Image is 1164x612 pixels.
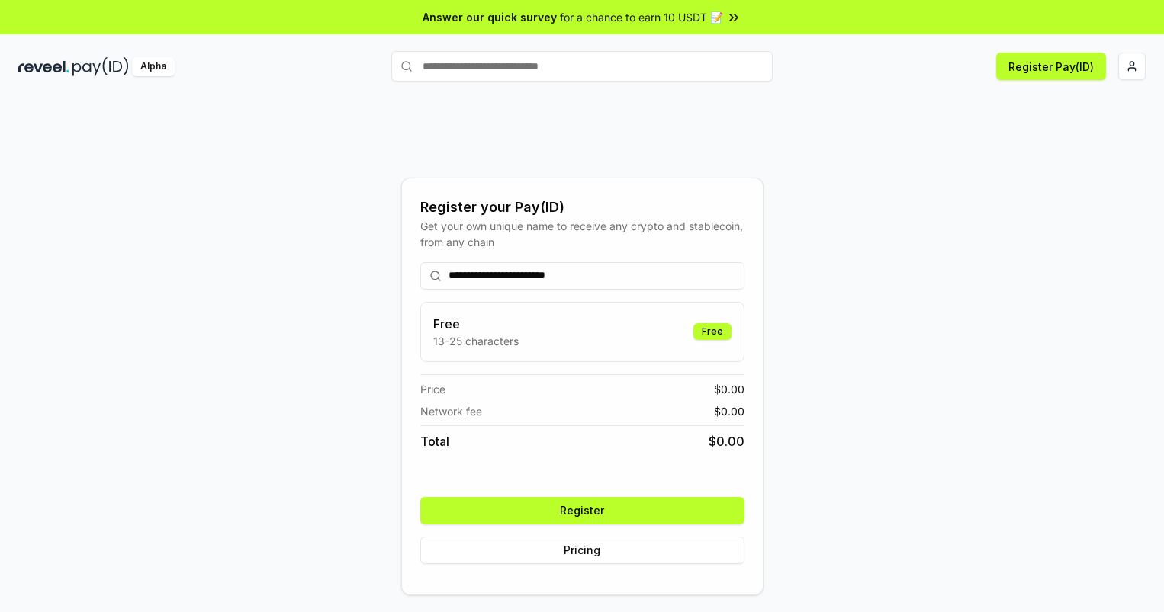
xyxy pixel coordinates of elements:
[420,497,744,524] button: Register
[560,9,723,25] span: for a chance to earn 10 USDT 📝
[996,53,1106,80] button: Register Pay(ID)
[693,323,732,340] div: Free
[709,432,744,450] span: $ 0.00
[18,57,69,76] img: reveel_dark
[714,403,744,419] span: $ 0.00
[420,197,744,218] div: Register your Pay(ID)
[420,218,744,250] div: Get your own unique name to receive any crypto and stablecoin, from any chain
[420,432,449,450] span: Total
[72,57,129,76] img: pay_id
[433,333,519,349] p: 13-25 characters
[423,9,557,25] span: Answer our quick survey
[132,57,175,76] div: Alpha
[714,381,744,397] span: $ 0.00
[433,315,519,333] h3: Free
[420,381,445,397] span: Price
[420,403,482,419] span: Network fee
[420,537,744,564] button: Pricing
